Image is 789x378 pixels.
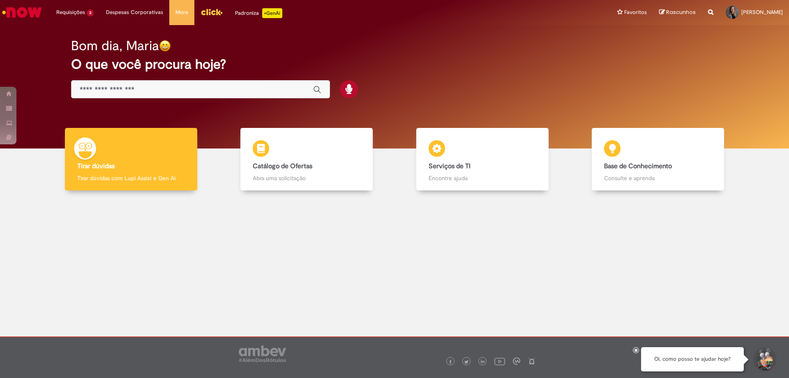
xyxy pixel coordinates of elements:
img: logo_footer_workplace.png [513,357,520,365]
button: Iniciar Conversa de Suporte [752,347,777,372]
p: +GenAi [262,8,282,18]
div: Oi, como posso te ajudar hoje? [641,347,744,371]
div: Padroniza [235,8,282,18]
img: logo_footer_linkedin.png [481,359,485,364]
b: Catálogo de Ofertas [253,162,312,170]
a: Base de Conhecimento Consulte e aprenda [570,128,746,191]
span: Despesas Corporativas [106,8,163,16]
a: Catálogo de Ofertas Abra uma solicitação [219,128,395,191]
img: logo_footer_naosei.png [528,357,535,365]
a: Serviços de TI Encontre ajuda [394,128,570,191]
span: Favoritos [624,8,647,16]
b: Serviços de TI [429,162,471,170]
p: Consulte e aprenda [604,174,712,182]
img: ServiceNow [1,4,43,21]
p: Abra uma solicitação [253,174,360,182]
h2: Bom dia, Maria [71,39,159,53]
h2: O que você procura hoje? [71,57,718,72]
img: click_logo_yellow_360x200.png [201,6,223,18]
span: 3 [87,9,94,16]
a: Tirar dúvidas Tirar dúvidas com Lupi Assist e Gen Ai [43,128,219,191]
span: More [175,8,188,16]
img: logo_footer_youtube.png [494,356,505,366]
p: Tirar dúvidas com Lupi Assist e Gen Ai [77,174,185,182]
span: Requisições [56,8,85,16]
b: Base de Conhecimento [604,162,672,170]
span: Rascunhos [666,8,696,16]
p: Encontre ajuda [429,174,536,182]
img: happy-face.png [159,40,171,52]
img: logo_footer_ambev_rotulo_gray.png [239,346,286,362]
a: Rascunhos [659,9,696,16]
b: Tirar dúvidas [77,162,115,170]
img: logo_footer_facebook.png [448,360,452,364]
img: logo_footer_twitter.png [464,360,468,364]
span: [PERSON_NAME] [741,9,783,16]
